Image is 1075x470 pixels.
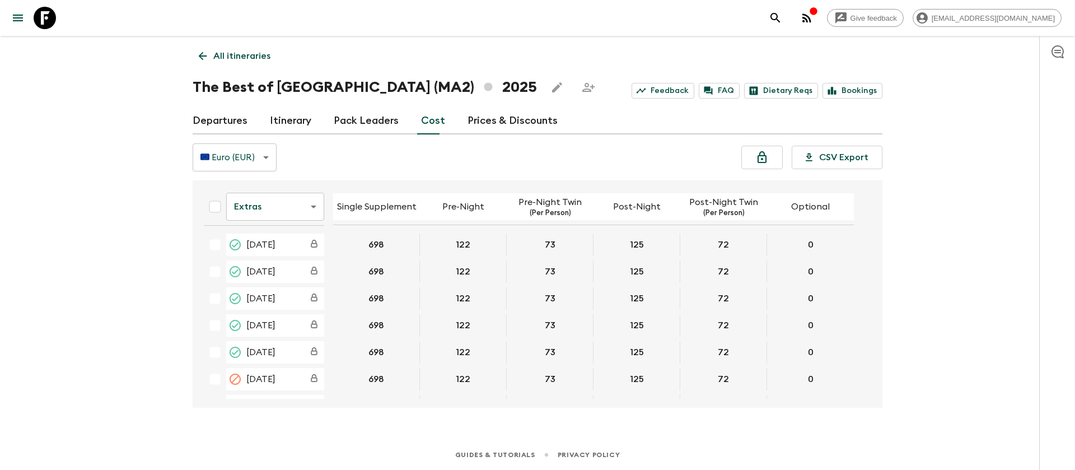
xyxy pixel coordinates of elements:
[704,341,742,364] button: 72
[616,395,657,417] button: 125
[246,373,275,386] span: [DATE]
[304,369,324,389] div: Costs are fixed. The departure date (16 Mar 2025) has passed
[246,265,275,278] span: [DATE]
[246,346,275,359] span: [DATE]
[455,449,535,461] a: Guides & Tutorials
[442,234,484,256] button: 122
[704,314,742,337] button: 72
[204,196,226,218] div: Select all
[593,314,680,337] div: 23 Feb 2025; Post-Night
[442,314,484,337] button: 122
[767,395,854,417] div: 22 Mar 2025; Optional
[767,314,854,337] div: 23 Feb 2025; Optional
[680,368,767,390] div: 16 Mar 2025; Post-Night Twin
[913,9,1062,27] div: [EMAIL_ADDRESS][DOMAIN_NAME]
[531,395,569,417] button: 73
[355,314,398,337] button: 698
[193,108,247,134] a: Departures
[793,260,829,283] button: 0
[420,395,507,417] div: 22 Mar 2025; Pre-Night
[680,260,767,283] div: 18 Jan 2025; Post-Night Twin
[680,314,767,337] div: 23 Feb 2025; Post-Night Twin
[507,314,593,337] div: 23 Feb 2025; Pre-Night Twin
[704,260,742,283] button: 72
[926,14,1061,22] span: [EMAIL_ADDRESS][DOMAIN_NAME]
[355,368,398,390] button: 698
[442,395,484,417] button: 122
[530,209,571,218] p: (Per Person)
[616,341,657,364] button: 125
[704,395,742,417] button: 72
[420,368,507,390] div: 16 Mar 2025; Pre-Night
[613,200,661,213] p: Post-Night
[304,235,324,255] div: Costs are fixed. The departure date (11 Jan 2025) has passed
[793,368,829,390] button: 0
[228,238,242,252] svg: Proposed
[793,314,829,337] button: 0
[355,287,398,310] button: 698
[304,396,324,416] div: Costs are fixed. The departure date (22 Mar 2025) has passed
[546,76,568,99] button: Edit this itinerary
[593,368,680,390] div: 16 Mar 2025; Post-Night
[228,373,242,386] svg: Cancelled
[355,234,398,256] button: 698
[468,108,558,134] a: Prices & Discounts
[193,142,277,173] div: 🇪🇺 Euro (EUR)
[593,341,680,364] div: 09 Mar 2025; Post-Night
[355,260,398,283] button: 698
[767,260,854,283] div: 18 Jan 2025; Optional
[531,260,569,283] button: 73
[793,341,829,364] button: 0
[793,287,829,310] button: 0
[442,341,484,364] button: 122
[704,234,742,256] button: 72
[531,341,569,364] button: 73
[226,191,324,222] div: Extras
[699,83,740,99] a: FAQ
[270,108,311,134] a: Itinerary
[531,314,569,337] button: 73
[333,341,420,364] div: 09 Mar 2025; Single Supplement
[518,196,582,209] p: Pre-Night Twin
[337,200,417,213] p: Single Supplement
[507,234,593,256] div: 11 Jan 2025; Pre-Night Twin
[507,368,593,390] div: 16 Mar 2025; Pre-Night Twin
[616,287,657,310] button: 125
[246,238,275,252] span: [DATE]
[421,108,445,134] a: Cost
[616,234,657,256] button: 125
[593,395,680,417] div: 22 Mar 2025; Post-Night
[767,287,854,310] div: 01 Feb 2025; Optional
[680,341,767,364] div: 09 Mar 2025; Post-Night Twin
[213,49,270,63] p: All itineraries
[333,395,420,417] div: 22 Mar 2025; Single Supplement
[792,146,882,169] button: CSV Export
[193,76,537,99] h1: The Best of [GEOGRAPHIC_DATA] (MA2) 2025
[767,368,854,390] div: 16 Mar 2025; Optional
[689,196,758,209] p: Post-Night Twin
[593,287,680,310] div: 01 Feb 2025; Post-Night
[767,341,854,364] div: 09 Mar 2025; Optional
[442,260,484,283] button: 122
[228,292,242,305] svg: Proposed
[228,319,242,332] svg: Completed
[680,234,767,256] div: 11 Jan 2025; Post-Night Twin
[193,45,277,67] a: All itineraries
[333,287,420,310] div: 01 Feb 2025; Single Supplement
[507,341,593,364] div: 09 Mar 2025; Pre-Night Twin
[333,260,420,283] div: 18 Jan 2025; Single Supplement
[228,265,242,278] svg: Proposed
[420,314,507,337] div: 23 Feb 2025; Pre-Night
[246,319,275,332] span: [DATE]
[420,234,507,256] div: 11 Jan 2025; Pre-Night
[507,395,593,417] div: 22 Mar 2025; Pre-Night Twin
[442,368,484,390] button: 122
[442,287,484,310] button: 122
[767,234,854,256] div: 11 Jan 2025; Optional
[304,262,324,282] div: Costs are fixed. The departure date (18 Jan 2025) has passed
[704,287,742,310] button: 72
[355,341,398,364] button: 698
[616,314,657,337] button: 125
[333,368,420,390] div: 16 Mar 2025; Single Supplement
[334,108,399,134] a: Pack Leaders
